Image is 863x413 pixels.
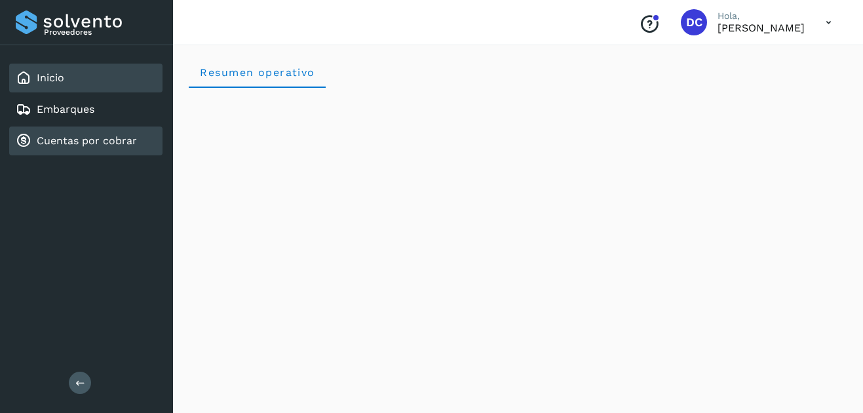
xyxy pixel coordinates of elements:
p: Proveedores [44,28,157,37]
div: Cuentas por cobrar [9,127,163,155]
div: Embarques [9,95,163,124]
span: Resumen operativo [199,66,315,79]
a: Inicio [37,71,64,84]
p: Hola, [718,10,805,22]
a: Cuentas por cobrar [37,134,137,147]
div: Inicio [9,64,163,92]
p: DORIS CARDENAS PEREA [718,22,805,34]
a: Embarques [37,103,94,115]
